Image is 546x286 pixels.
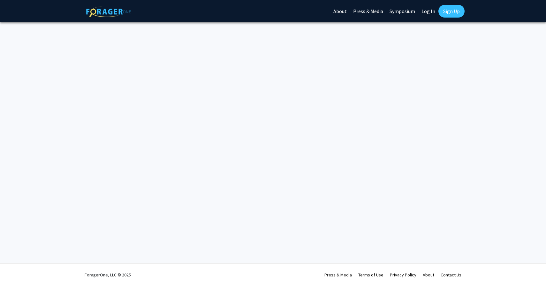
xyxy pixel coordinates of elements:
img: ForagerOne Logo [86,6,131,17]
a: Sign Up [438,5,465,18]
a: About [423,272,434,278]
a: Contact Us [441,272,461,278]
a: Privacy Policy [390,272,416,278]
a: Terms of Use [358,272,383,278]
a: Press & Media [324,272,352,278]
div: ForagerOne, LLC © 2025 [85,264,131,286]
